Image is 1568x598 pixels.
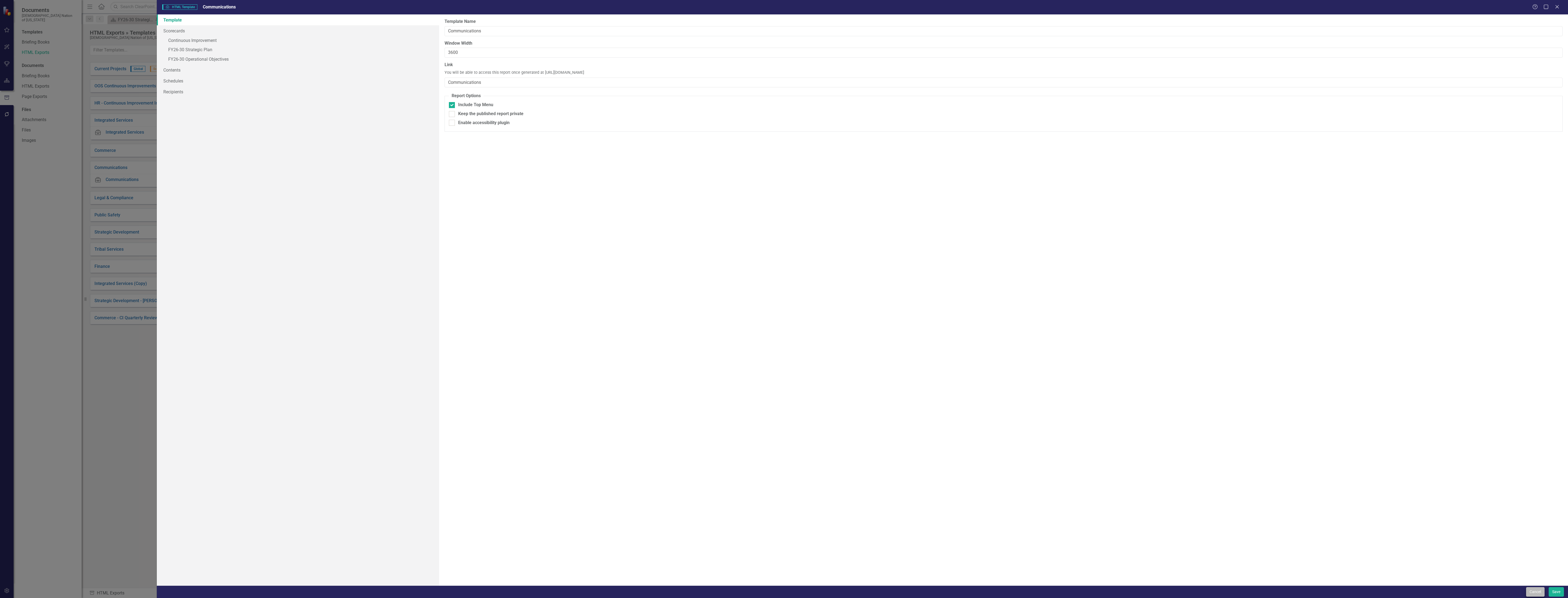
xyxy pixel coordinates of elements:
a: FY26-30 Strategic Plan [157,45,439,55]
label: Template Name [445,19,1563,25]
a: Contents [157,65,439,75]
button: Save [1549,587,1564,597]
a: Schedules [157,75,439,86]
span: HTML Template [162,4,197,10]
span: You will be able to access this report once generated at [URL][DOMAIN_NAME] [445,70,584,76]
a: Template [157,14,439,25]
div: Keep the published report private [458,111,523,117]
label: Window Width [445,40,1563,47]
a: Recipients [157,86,439,97]
label: Link [445,62,1563,68]
a: Scorecards [157,25,439,36]
a: Continuous Improvement [157,36,439,46]
div: Enable accessibility plugin [458,120,510,126]
div: Include Top Menu [458,102,493,108]
legend: Report Options [449,93,483,99]
a: FY26-30 Operational Objectives [157,55,439,65]
button: Cancel [1526,587,1545,597]
span: Communications [203,4,236,10]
